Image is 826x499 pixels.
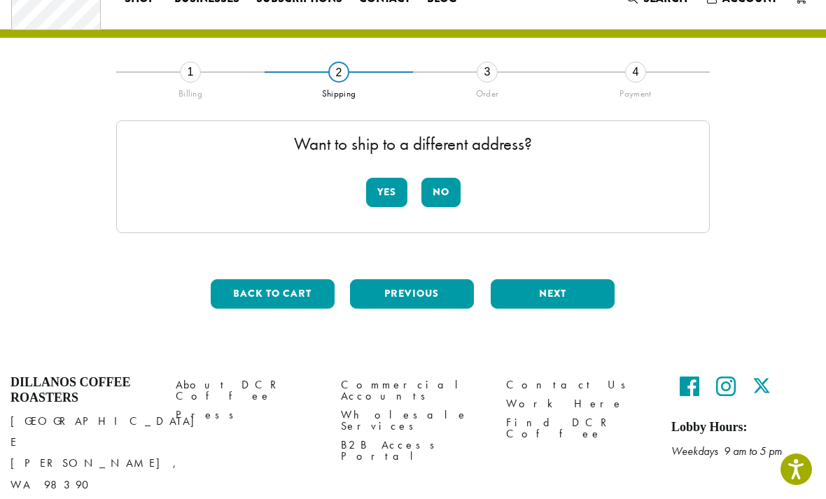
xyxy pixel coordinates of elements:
[671,420,815,435] h5: Lobby Hours:
[180,62,201,83] div: 1
[131,135,695,153] p: Want to ship to a different address?
[328,62,349,83] div: 2
[477,62,498,83] div: 3
[350,279,474,309] button: Previous
[116,83,265,99] div: Billing
[506,413,650,443] a: Find DCR Coffee
[421,178,461,207] button: No
[561,83,710,99] div: Payment
[671,444,782,458] em: Weekdays 9 am to 5 pm
[506,375,650,394] a: Contact Us
[625,62,646,83] div: 4
[341,405,485,435] a: Wholesale Services
[265,83,413,99] div: Shipping
[366,178,407,207] button: Yes
[176,405,320,424] a: Press
[413,83,561,99] div: Order
[10,375,155,405] h4: Dillanos Coffee Roasters
[176,375,320,405] a: About DCR Coffee
[491,279,615,309] button: Next
[506,394,650,413] a: Work Here
[211,279,335,309] button: Back to cart
[341,375,485,405] a: Commercial Accounts
[341,435,485,465] a: B2B Access Portal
